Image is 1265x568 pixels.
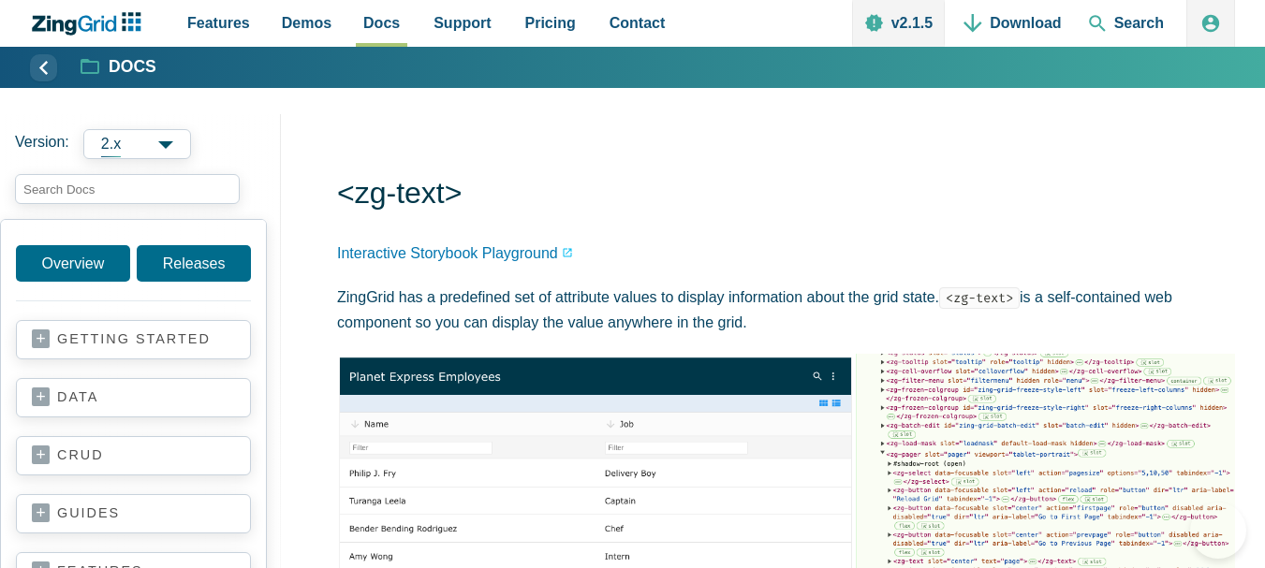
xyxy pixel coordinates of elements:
[109,59,156,76] strong: Docs
[939,287,1020,309] code: <zg-text>
[32,330,235,349] a: getting started
[282,10,331,36] span: Demos
[337,284,1235,335] p: ZingGrid has a predefined set of attribute values to display information about the grid state. is...
[337,174,1235,216] h1: <zg-text>
[15,129,266,159] label: Versions
[16,245,130,282] a: Overview
[32,504,235,523] a: guides
[363,10,400,36] span: Docs
[610,10,666,36] span: Contact
[137,245,251,282] a: Releases
[187,10,250,36] span: Features
[32,446,235,465] a: crud
[525,10,576,36] span: Pricing
[81,56,156,79] a: Docs
[15,174,240,204] input: search input
[1190,502,1246,559] iframe: Help Scout Beacon - Open
[32,388,235,407] a: data
[15,129,69,159] span: Version:
[30,12,151,36] a: ZingChart Logo. Click to return to the homepage
[337,240,573,266] a: Interactive Storybook Playground
[434,10,491,36] span: Support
